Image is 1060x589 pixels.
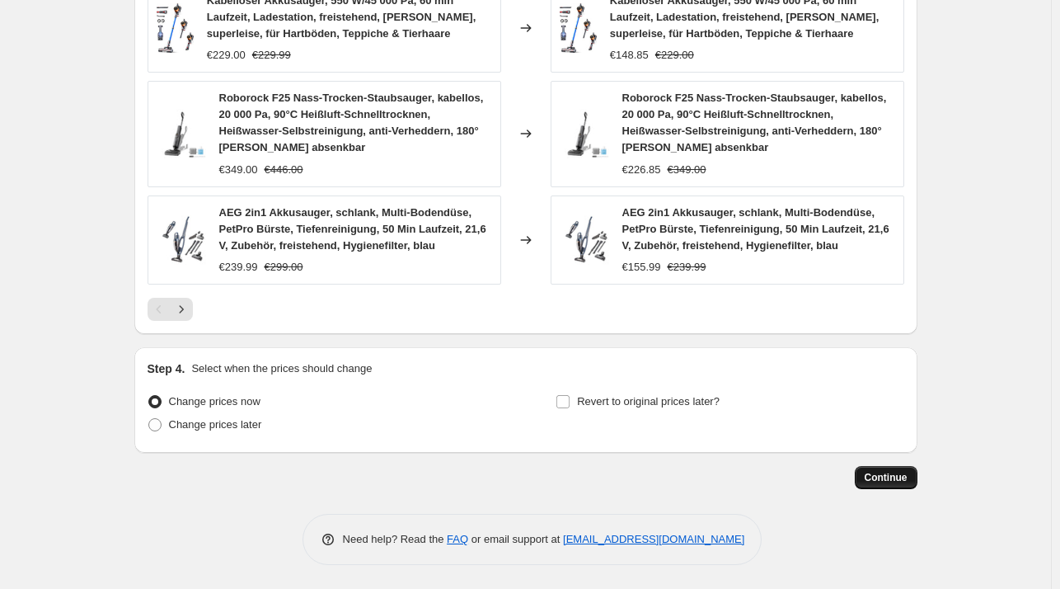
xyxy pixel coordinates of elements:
[577,395,720,408] span: Revert to original prices later?
[157,109,206,158] img: 51bY2Xko8wL_80x.jpg
[207,47,246,64] div: €229.00
[622,92,887,153] span: Roborock F25 Nass-Trocken-Staubsauger, kabellos, 20 000 Pa, 90°C Heißluft-Schnelltrocknen, Heißwa...
[610,47,649,64] div: €148.85
[265,162,303,178] strike: €446.00
[468,533,563,545] span: or email support at
[560,109,609,158] img: 51bY2Xko8wL_80x.jpg
[668,259,706,276] strike: €239.99
[622,206,889,252] span: AEG 2in1 Akkusauger, schlank, Multi-Bodendüse, PetPro Bürste, Tiefenreinigung, 50 Min Laufzeit, 2...
[622,259,661,276] div: €155.99
[148,360,185,377] h2: Step 4.
[169,395,260,408] span: Change prices now
[563,533,744,545] a: [EMAIL_ADDRESS][DOMAIN_NAME]
[219,259,258,276] div: €239.99
[560,3,597,53] img: 61e-qrvpjPL_80x.jpg
[865,471,908,484] span: Continue
[265,259,303,276] strike: €299.00
[447,533,468,545] a: FAQ
[157,3,194,53] img: 61e-qrvpjPL_80x.jpg
[668,162,706,178] strike: €349.00
[219,92,484,153] span: Roborock F25 Nass-Trocken-Staubsauger, kabellos, 20 000 Pa, 90°C Heißluft-Schnelltrocknen, Heißwa...
[148,298,193,321] nav: Pagination
[252,47,291,64] strike: €229.99
[219,162,258,178] div: €349.00
[219,206,486,252] span: AEG 2in1 Akkusauger, schlank, Multi-Bodendüse, PetPro Bürste, Tiefenreinigung, 50 Min Laufzeit, 2...
[170,298,193,321] button: Next
[560,215,609,265] img: 71evNb4X1jL_80x.jpg
[191,360,372,377] p: Select when the prices should change
[169,418,262,431] span: Change prices later
[855,466,917,489] button: Continue
[157,215,206,265] img: 71evNb4X1jL_80x.jpg
[343,533,448,545] span: Need help? Read the
[655,47,694,64] strike: €229.00
[622,162,661,178] div: €226.85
